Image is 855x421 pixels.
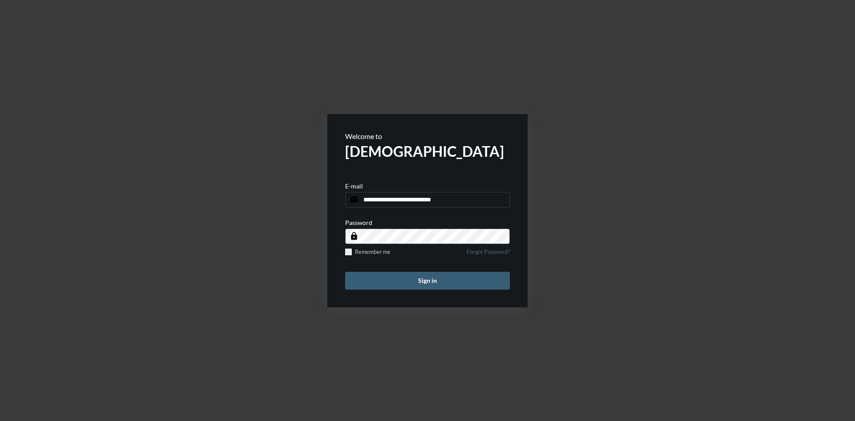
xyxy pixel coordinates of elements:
[345,182,363,190] p: E-mail
[345,132,510,140] p: Welcome to
[345,272,510,290] button: Sign in
[345,143,510,160] h2: [DEMOGRAPHIC_DATA]
[467,249,510,261] a: Forgot Password?
[345,249,391,255] label: Remember me
[345,219,372,226] p: Password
